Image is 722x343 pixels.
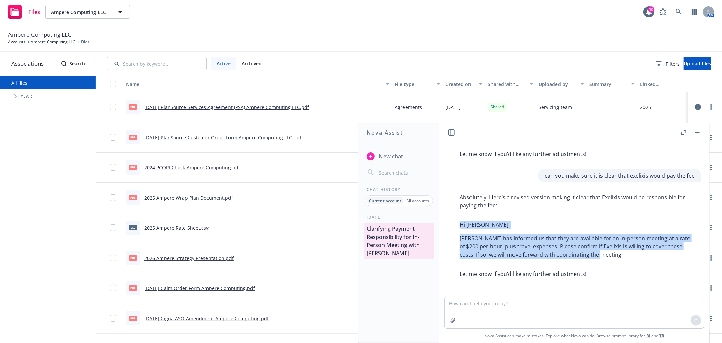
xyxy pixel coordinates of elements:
[687,5,701,19] a: Switch app
[5,2,43,21] a: Files
[110,104,116,110] input: Toggle Row Selected
[587,76,637,92] button: Summary
[656,60,680,67] span: Filters
[460,193,695,209] p: Absolutely! Here’s a revised version making it clear that Exelixis would be responsible for payin...
[144,285,255,291] a: [DATE] Calm Order Form Ampere Computing.pdf
[129,165,137,170] span: pdf
[377,168,431,177] input: Search chats
[110,81,116,87] input: Select all
[684,60,711,67] span: Upload files
[364,150,434,162] button: New chat
[21,94,32,98] span: Year
[369,198,401,204] p: Current account
[539,104,572,111] span: Servicing team
[640,104,651,111] div: 2025
[684,57,711,70] button: Upload files
[488,81,526,88] div: Shared with client
[445,104,461,111] span: [DATE]
[129,255,137,260] span: pdf
[707,133,715,141] a: more
[395,104,422,111] span: Agreements
[545,171,695,180] p: can you make sure it is clear that exelixis would pay the fee
[129,225,137,230] span: csv
[707,103,715,111] a: more
[81,39,89,45] span: Files
[144,195,233,201] a: 2025 Ampere Wrap Plan Document.pdf
[666,60,680,67] span: Filters
[364,223,434,259] button: Clarifying Payment Responsibility for In-Person Meeting with [PERSON_NAME]
[110,315,116,322] input: Toggle Row Selected
[460,221,695,229] p: Hi [PERSON_NAME],
[129,285,137,290] span: pdf
[45,5,130,19] button: Ampere Computing LLC
[445,81,475,88] div: Created on
[443,76,485,92] button: Created on
[126,81,382,88] div: Name
[460,270,695,278] p: Let me know if you’d like any further adjustments!
[395,81,433,88] div: File type
[484,329,664,343] span: Nova Assist can make mistakes. Explore what Nova can do: Browse prompt library for and
[129,104,137,109] span: pdf
[637,76,688,92] button: Linked associations
[123,76,392,92] button: Name
[129,316,137,321] span: pdf
[707,194,715,202] a: more
[656,57,680,70] button: Filters
[242,60,262,67] span: Archived
[707,163,715,171] a: more
[707,314,715,322] a: more
[707,254,715,262] a: more
[61,57,85,70] button: SearchSearch
[144,255,234,261] a: 2026 Ampere Strategy Presentation.pdf
[107,57,207,70] input: Search by keyword...
[589,81,627,88] div: Summary
[110,285,116,291] input: Toggle Row Selected
[377,152,403,160] span: New chat
[648,6,654,13] div: 10
[110,164,116,171] input: Toggle Row Selected
[61,57,85,70] div: Search
[217,60,231,67] span: Active
[460,234,695,259] p: [PERSON_NAME] has informed us that they are available for an in-person meeting at a rate of $200 ...
[0,89,96,103] div: Tree Example
[8,39,25,45] a: Accounts
[110,134,116,141] input: Toggle Row Selected
[110,194,116,201] input: Toggle Row Selected
[358,214,439,220] div: [DATE]
[392,76,443,92] button: File type
[358,187,439,193] div: Chat History
[144,104,309,110] a: [DATE] PlanSource Services Agreement (PSA) Ampere Computing LLC.pdf
[11,80,27,86] a: All files
[51,8,110,16] span: Ampere Computing LLC
[659,333,664,339] a: TR
[490,104,504,110] span: Shared
[61,61,67,66] svg: Search
[536,76,587,92] button: Uploaded by
[485,76,536,92] button: Shared with client
[144,164,240,171] a: 2024 PCORI Check Ampere Computing.pdf
[707,224,715,232] a: more
[406,198,429,204] p: All accounts
[144,134,301,141] a: [DATE] PlanSource Customer Order Form Ampere Computing LLC.pdf
[8,30,71,39] span: Ampere Computing LLC
[28,9,40,15] span: Files
[110,255,116,261] input: Toggle Row Selected
[129,195,137,200] span: pdf
[129,135,137,140] span: pdf
[110,224,116,231] input: Toggle Row Selected
[11,59,44,68] span: Associations
[672,5,685,19] a: Search
[144,315,269,322] a: [DATE] Cigna ASO Amendment Ampere Computing.pdf
[656,5,670,19] a: Report a Bug
[367,128,403,137] h1: Nova Assist
[460,150,695,158] p: Let me know if you’d like any further adjustments!
[539,81,576,88] div: Uploaded by
[144,225,209,231] a: 2025 Ampere Rate Sheet.csv
[646,333,650,339] a: BI
[640,81,685,88] div: Linked associations
[31,39,75,45] a: Ampere Computing LLC
[707,284,715,292] a: more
